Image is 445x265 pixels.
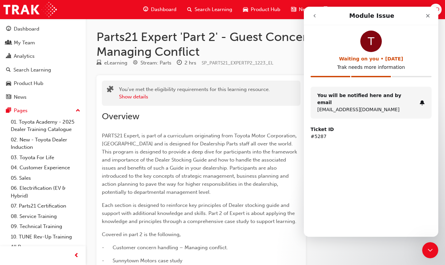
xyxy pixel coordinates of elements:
[104,59,127,67] div: eLearning
[96,60,102,66] span: learningResourceType_ELEARNING-icon
[8,221,83,232] a: 09. Technical Training
[185,59,196,67] div: 2 hrs
[3,77,83,90] a: Product Hub
[291,5,296,14] span: news-icon
[3,104,83,117] button: Pages
[3,23,83,35] a: Dashboard
[102,245,228,251] span: - Customer concern handling – Managing conflict.
[6,67,11,73] span: search-icon
[8,117,83,135] a: 01. Toyota Academy - 2025 Dealer Training Catalogue
[102,231,181,237] span: Covered in part 2 is the following,
[6,94,11,100] span: news-icon
[14,25,39,33] div: Dashboard
[317,3,349,16] a: pages-iconPages
[8,242,83,252] a: All Pages
[177,60,182,66] span: clock-icon
[6,40,11,46] span: people-icon
[119,93,148,101] button: Show details
[102,133,298,195] span: PARTS21 Expert, is part of a curriculum originating from Toyota Motor Corporation, [GEOGRAPHIC_DA...
[3,50,83,62] a: Analytics
[8,173,83,183] a: 05. Sales
[14,93,27,101] div: News
[102,202,296,224] span: Each section is designed to reinforce key principles of Dealer stocking guide and support with ad...
[238,3,286,16] a: car-iconProduct Hub
[187,5,192,14] span: search-icon
[202,60,273,66] span: Learning resource code
[195,6,232,13] span: Search Learning
[13,66,51,74] div: Search Learning
[14,39,35,47] div: My Team
[6,26,11,32] span: guage-icon
[107,86,114,94] span: puzzle-icon
[430,4,442,15] button: BO
[102,258,183,264] span: - Sunnytown Motors case study
[3,2,57,17] img: Trak
[76,106,80,115] span: up-icon
[432,6,439,13] span: BO
[133,59,171,67] div: Stream
[8,135,83,152] a: 02. New - Toyota Dealer Induction
[8,152,83,163] a: 03. Toyota For Life
[140,59,171,67] div: Stream: Parts
[422,242,438,258] iframe: Intercom live chat
[182,3,238,16] a: search-iconSearch Learning
[8,201,83,211] a: 07. Parts21 Certification
[8,211,83,222] a: 08. Service Training
[6,53,11,59] span: chart-icon
[102,111,139,122] span: Overview
[6,108,11,114] span: pages-icon
[251,6,280,13] span: Product Hub
[143,5,148,14] span: guage-icon
[177,59,196,67] div: Duration
[3,64,83,76] a: Search Learning
[8,232,83,242] a: 10. TUNE Rev-Up Training
[14,52,35,60] div: Analytics
[14,80,43,87] div: Product Hub
[8,163,83,173] a: 04. Customer Experience
[151,6,176,13] span: Dashboard
[299,6,312,13] span: News
[74,252,79,260] span: prev-icon
[96,59,127,67] div: Type
[138,3,182,16] a: guage-iconDashboard
[3,91,83,103] a: News
[243,5,248,14] span: car-icon
[133,60,138,66] span: target-icon
[3,21,83,104] button: DashboardMy TeamAnalyticsSearch LearningProduct HubNews
[286,3,317,16] a: news-iconNews
[119,86,270,101] div: You've met the eligibility requirements for this learning resource.
[3,37,83,49] a: My Team
[322,5,327,14] span: pages-icon
[96,30,434,59] h1: Parts21 Expert 'Part 2' - Guest Concern Handling & Managing Conflict
[6,81,11,87] span: car-icon
[8,183,83,201] a: 06. Electrification (EV & Hybrid)
[330,6,344,13] span: Pages
[304,7,438,237] iframe: Intercom live chat
[14,107,28,115] div: Pages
